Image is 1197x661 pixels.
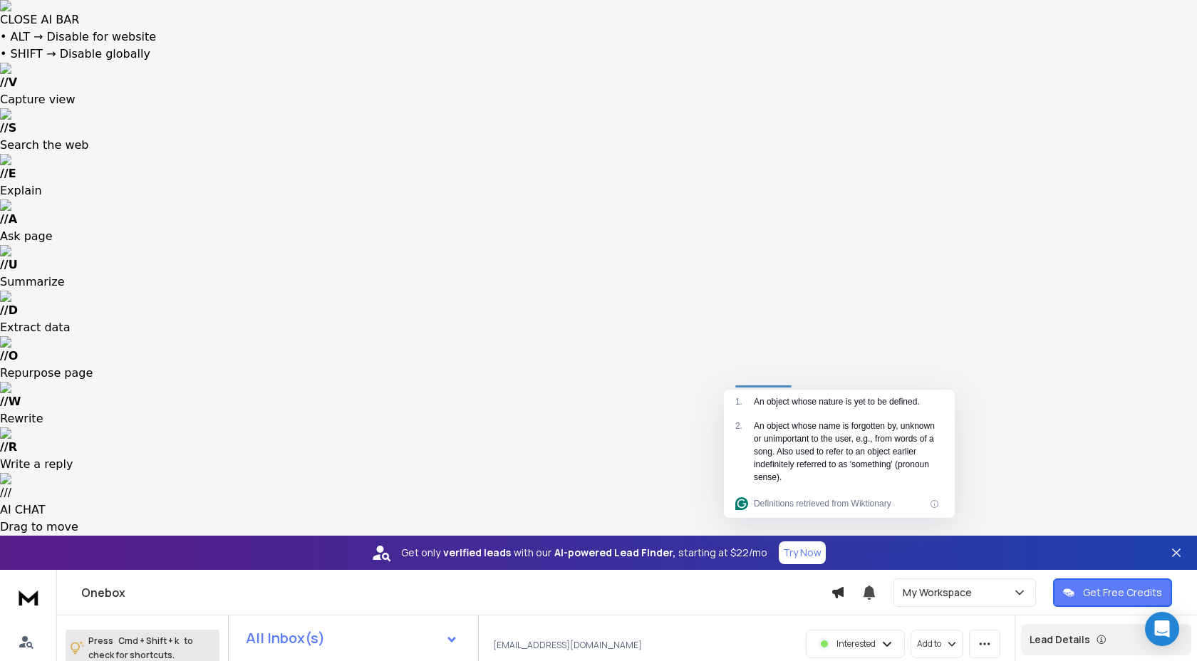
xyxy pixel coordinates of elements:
[1053,578,1172,607] button: Get Free Credits
[554,546,675,560] strong: AI-powered Lead Finder,
[401,546,767,560] p: Get only with our starting at $22/mo
[81,584,831,601] h1: Onebox
[1145,612,1179,646] div: Open Intercom Messenger
[1083,585,1162,600] p: Get Free Credits
[903,585,978,600] p: My Workspace
[779,541,826,564] button: Try Now
[783,546,822,560] p: Try Now
[14,584,43,610] img: logo
[443,546,511,560] strong: verified leads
